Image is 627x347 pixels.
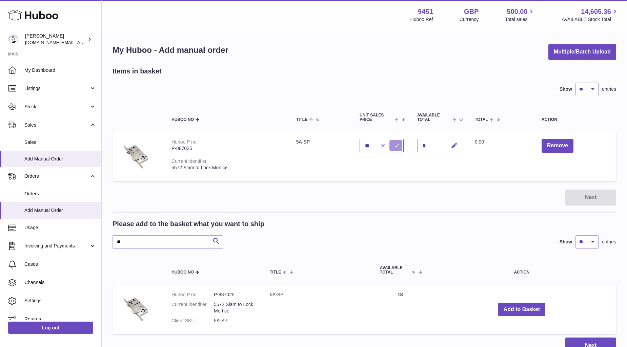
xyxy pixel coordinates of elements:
[25,33,86,46] div: [PERSON_NAME]
[460,16,479,23] div: Currency
[24,298,96,304] span: Settings
[113,67,162,76] h2: Items in basket
[417,113,451,122] span: AVAILABLE Total
[373,285,427,334] td: 18
[113,45,228,56] h1: My Huboo - Add manual order
[119,139,153,173] img: 5A-SP
[542,117,609,122] div: Action
[289,132,353,181] td: 5A-SP
[8,322,93,334] a: Log out
[24,156,96,162] span: Add Manual Order
[602,239,616,245] span: entries
[171,145,283,152] div: P-887025
[542,139,573,153] button: Remove
[25,40,135,45] span: [DOMAIN_NAME][EMAIL_ADDRESS][DOMAIN_NAME]
[171,139,197,145] div: Huboo P no
[24,67,96,73] span: My Dashboard
[296,117,307,122] span: Title
[24,279,96,286] span: Channels
[171,117,194,122] span: Huboo no
[507,7,527,16] span: 500.00
[171,270,194,275] span: Huboo no
[171,158,207,164] div: Current identifier
[214,291,256,298] dd: P-887025
[560,86,572,92] label: Show
[24,224,96,231] span: Usage
[24,85,89,92] span: Listings
[24,139,96,146] span: Sales
[171,301,214,314] dt: Current identifier
[498,303,546,317] button: Add to Basket
[380,266,410,275] span: AVAILABLE Total
[24,316,96,322] span: Returns
[475,139,484,145] span: 0.00
[505,16,535,23] span: Total sales
[24,173,89,179] span: Orders
[475,117,488,122] span: Total
[270,270,281,275] span: Title
[24,104,89,110] span: Stock
[548,44,616,60] button: Multiple/Batch Upload
[171,165,283,171] div: 5572 Slam to Lock Mortice
[505,7,535,23] a: 500.00 Total sales
[418,7,433,16] strong: 9451
[581,7,611,16] span: 14,605.36
[24,243,89,249] span: Invoicing and Payments
[360,113,393,122] span: Unit Sales Price
[427,259,616,281] th: Action
[562,16,619,23] span: AVAILABLE Stock Total
[214,318,256,324] dd: 5A-SP
[24,207,96,214] span: Add Manual Order
[8,34,18,44] img: amir.ch@gmail.com
[24,122,89,128] span: Sales
[263,285,373,334] td: 5A-SP
[171,291,214,298] dt: Huboo P no
[410,16,433,23] div: Huboo Ref
[113,219,264,229] h2: Please add to the basket what you want to ship
[602,86,616,92] span: entries
[464,7,479,16] strong: GBP
[214,301,256,314] dd: 5572 Slam to Lock Mortice
[562,7,619,23] a: 14,605.36 AVAILABLE Stock Total
[171,318,214,324] dt: Client SKU
[119,291,153,325] img: 5A-SP
[24,191,96,197] span: Orders
[24,261,96,267] span: Cases
[560,239,572,245] label: Show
